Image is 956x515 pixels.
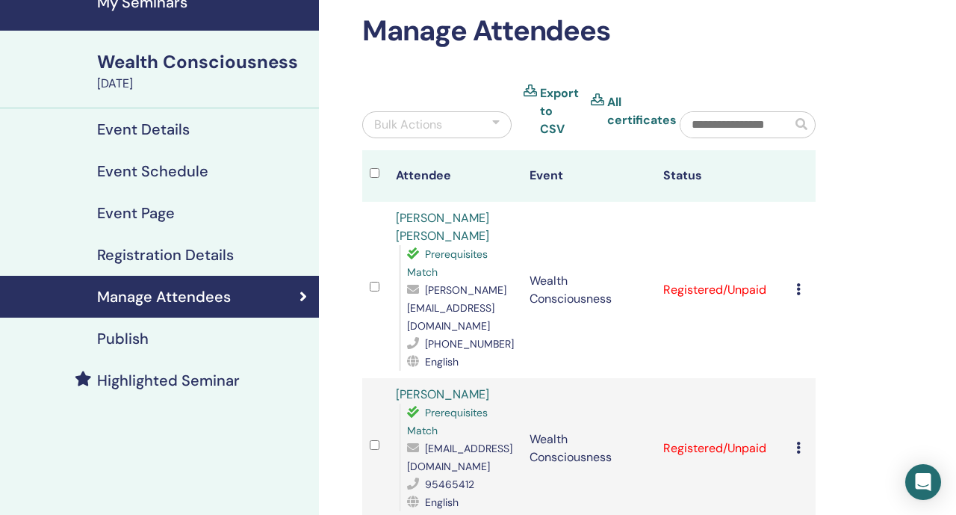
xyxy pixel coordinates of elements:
span: [PHONE_NUMBER] [425,337,514,351]
span: 95465412 [425,478,474,491]
a: [PERSON_NAME] [PERSON_NAME] [396,210,489,244]
div: Open Intercom Messenger [905,464,941,500]
h4: Manage Attendees [97,288,231,306]
a: [PERSON_NAME] [396,386,489,402]
a: Export to CSV [540,84,579,138]
h4: Event Schedule [97,162,208,180]
h2: Manage Attendees [362,14,816,49]
h4: Highlighted Seminar [97,371,240,389]
td: Wealth Consciousness [522,202,656,378]
h4: Event Page [97,204,175,222]
th: Status [656,150,789,202]
h4: Registration Details [97,246,234,264]
div: Bulk Actions [374,116,442,134]
span: English [425,355,459,368]
span: Prerequisites Match [407,247,488,279]
th: Event [522,150,656,202]
a: Wealth Consciousness[DATE] [88,49,319,93]
h4: Event Details [97,120,190,138]
th: Attendee [388,150,522,202]
span: Prerequisites Match [407,406,488,437]
div: [DATE] [97,75,310,93]
a: All certificates [607,93,677,129]
span: [PERSON_NAME][EMAIL_ADDRESS][DOMAIN_NAME] [407,283,506,333]
span: English [425,496,459,509]
h4: Publish [97,330,149,348]
span: [EMAIL_ADDRESS][DOMAIN_NAME] [407,442,512,473]
div: Wealth Consciousness [97,49,310,75]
